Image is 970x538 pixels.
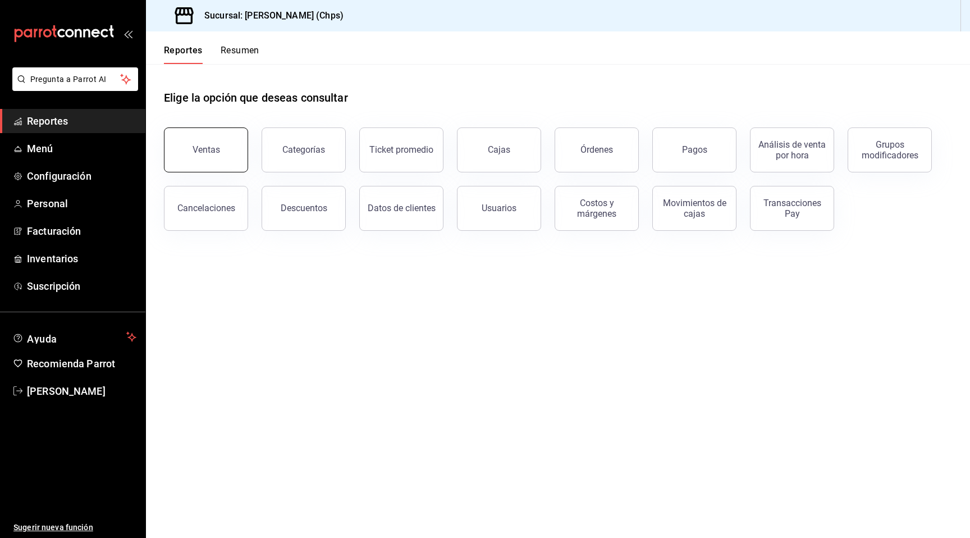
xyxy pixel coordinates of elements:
[164,89,348,106] h1: Elige la opción que deseas consultar
[750,127,834,172] button: Análisis de venta por hora
[27,224,136,239] span: Facturación
[562,198,632,219] div: Costos y márgenes
[359,127,443,172] button: Ticket promedio
[27,196,136,211] span: Personal
[27,251,136,266] span: Inventarios
[457,127,541,172] button: Cajas
[177,203,235,213] div: Cancelaciones
[12,67,138,91] button: Pregunta a Parrot AI
[27,330,122,344] span: Ayuda
[855,139,925,161] div: Grupos modificadores
[281,203,327,213] div: Descuentos
[30,74,121,85] span: Pregunta a Parrot AI
[652,186,736,231] button: Movimientos de cajas
[27,168,136,184] span: Configuración
[488,144,510,155] div: Cajas
[123,29,132,38] button: open_drawer_menu
[27,141,136,156] span: Menú
[27,279,136,294] span: Suscripción
[757,139,827,161] div: Análisis de venta por hora
[282,144,325,155] div: Categorías
[164,127,248,172] button: Ventas
[369,144,433,155] div: Ticket promedio
[580,144,613,155] div: Órdenes
[848,127,932,172] button: Grupos modificadores
[13,522,136,534] span: Sugerir nueva función
[555,127,639,172] button: Órdenes
[193,144,220,155] div: Ventas
[555,186,639,231] button: Costos y márgenes
[457,186,541,231] button: Usuarios
[262,127,346,172] button: Categorías
[27,113,136,129] span: Reportes
[652,127,736,172] button: Pagos
[195,9,344,22] h3: Sucursal: [PERSON_NAME] (Chps)
[660,198,729,219] div: Movimientos de cajas
[750,186,834,231] button: Transacciones Pay
[262,186,346,231] button: Descuentos
[682,144,707,155] div: Pagos
[757,198,827,219] div: Transacciones Pay
[221,45,259,64] button: Resumen
[27,384,136,399] span: [PERSON_NAME]
[164,45,259,64] div: navigation tabs
[164,45,203,64] button: Reportes
[368,203,436,213] div: Datos de clientes
[27,356,136,371] span: Recomienda Parrot
[164,186,248,231] button: Cancelaciones
[8,81,138,93] a: Pregunta a Parrot AI
[359,186,443,231] button: Datos de clientes
[482,203,516,213] div: Usuarios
